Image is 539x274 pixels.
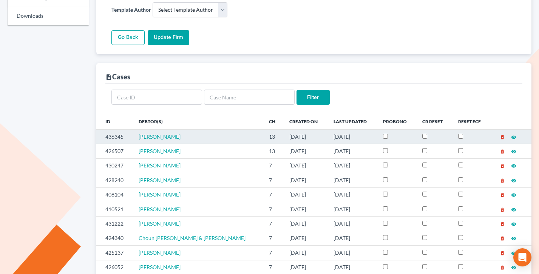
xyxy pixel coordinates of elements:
a: Choun [PERSON_NAME] & [PERSON_NAME] [139,235,246,241]
i: delete_forever [500,265,505,270]
a: Go Back [111,30,145,45]
td: 7 [263,187,283,202]
a: [PERSON_NAME] [139,148,181,154]
a: visibility [511,148,516,154]
a: Downloads [8,7,89,25]
td: [DATE] [283,202,327,216]
a: visibility [511,249,516,256]
td: [DATE] [327,217,377,231]
td: [DATE] [283,173,327,187]
td: [DATE] [327,246,377,260]
a: visibility [511,133,516,140]
a: [PERSON_NAME] [139,220,181,227]
td: [DATE] [283,144,327,158]
i: visibility [511,178,516,183]
td: 7 [263,202,283,216]
td: [DATE] [327,187,377,202]
a: visibility [511,191,516,198]
i: delete_forever [500,236,505,241]
a: [PERSON_NAME] [139,133,181,140]
i: description [105,74,112,80]
td: 7 [263,246,283,260]
a: delete_forever [500,235,505,241]
i: delete_forever [500,207,505,212]
td: [DATE] [327,202,377,216]
a: [PERSON_NAME] [139,206,181,212]
td: 426507 [96,144,133,158]
i: delete_forever [500,192,505,198]
div: Cases [105,72,130,81]
i: visibility [511,135,516,140]
input: Filter [297,90,330,105]
a: [PERSON_NAME] [139,264,181,270]
td: [DATE] [327,231,377,245]
i: visibility [511,221,516,227]
td: 13 [263,144,283,158]
td: 430247 [96,158,133,173]
a: delete_forever [500,162,505,169]
i: visibility [511,251,516,256]
td: [DATE] [327,129,377,144]
td: 7 [263,158,283,173]
td: 436345 [96,129,133,144]
th: ProBono [377,114,416,129]
i: delete_forever [500,221,505,227]
a: visibility [511,206,516,212]
a: [PERSON_NAME] [139,249,181,256]
td: [DATE] [283,158,327,173]
td: 7 [263,217,283,231]
td: [DATE] [283,231,327,245]
a: [PERSON_NAME] [139,177,181,183]
a: delete_forever [500,148,505,154]
td: [DATE] [327,158,377,173]
td: [DATE] [327,144,377,158]
i: delete_forever [500,149,505,154]
input: Update Firm [148,30,189,45]
th: Last Updated [327,114,377,129]
td: [DATE] [327,173,377,187]
td: 7 [263,173,283,187]
a: delete_forever [500,249,505,256]
a: [PERSON_NAME] [139,191,181,198]
th: CR Reset [416,114,452,129]
input: Case Name [204,90,295,105]
i: visibility [511,163,516,169]
a: [PERSON_NAME] [139,162,181,169]
a: visibility [511,162,516,169]
i: delete_forever [500,163,505,169]
a: delete_forever [500,206,505,212]
th: Debtor(s) [133,114,263,129]
i: visibility [511,265,516,270]
div: Open Intercom Messenger [513,248,531,266]
i: delete_forever [500,135,505,140]
a: visibility [511,177,516,183]
label: Template Author [111,6,151,14]
td: 13 [263,129,283,144]
td: 7 [263,231,283,245]
td: [DATE] [283,129,327,144]
a: delete_forever [500,133,505,140]
th: Created On [283,114,327,129]
a: visibility [511,235,516,241]
td: [DATE] [283,217,327,231]
a: delete_forever [500,264,505,270]
th: ID [96,114,133,129]
a: delete_forever [500,220,505,227]
th: Ch [263,114,283,129]
i: delete_forever [500,178,505,183]
td: 431222 [96,217,133,231]
td: 410521 [96,202,133,216]
td: [DATE] [283,187,327,202]
a: delete_forever [500,191,505,198]
td: 408104 [96,187,133,202]
td: 428240 [96,173,133,187]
